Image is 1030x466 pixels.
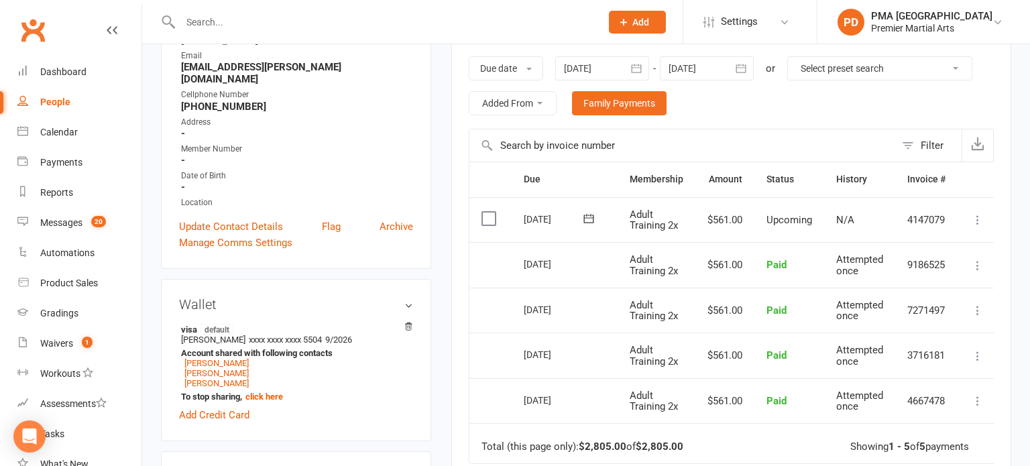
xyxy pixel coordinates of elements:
[754,162,824,196] th: Status
[871,22,992,34] div: Premier Martial Arts
[40,278,98,288] div: Product Sales
[636,441,683,453] strong: $2,805.00
[630,209,678,232] span: Adult Training 2x
[836,299,883,323] span: Attempted once
[322,219,341,235] a: Flag
[895,288,958,333] td: 7271497
[579,441,626,453] strong: $2,805.00
[512,162,618,196] th: Due
[919,441,925,453] strong: 5
[40,368,80,379] div: Workouts
[524,344,585,365] div: [DATE]
[481,441,683,453] div: Total (this page only): of
[184,378,249,388] a: [PERSON_NAME]
[181,348,406,358] strong: Account shared with following contacts
[17,268,141,298] a: Product Sales
[181,89,413,101] div: Cellphone Number
[179,235,292,251] a: Manage Comms Settings
[524,390,585,410] div: [DATE]
[836,390,883,413] span: Attempted once
[40,247,95,258] div: Automations
[524,209,585,229] div: [DATE]
[824,162,895,196] th: History
[40,127,78,137] div: Calendar
[181,127,413,139] strong: -
[630,344,678,367] span: Adult Training 2x
[181,116,413,129] div: Address
[249,335,322,345] span: xxxx xxxx xxxx 5504
[836,344,883,367] span: Attempted once
[181,324,406,335] strong: visa
[40,308,78,318] div: Gradings
[469,129,895,162] input: Search by invoice number
[17,298,141,329] a: Gradings
[766,60,775,76] div: or
[181,181,413,193] strong: -
[17,389,141,419] a: Assessments
[838,9,864,36] div: PD
[695,197,754,243] td: $561.00
[181,101,413,113] strong: [PHONE_NUMBER]
[184,368,249,378] a: [PERSON_NAME]
[630,253,678,277] span: Adult Training 2x
[895,129,962,162] button: Filter
[17,178,141,208] a: Reports
[469,91,557,115] button: Added From
[850,441,969,453] div: Showing of payments
[836,253,883,277] span: Attempted once
[721,7,758,37] span: Settings
[895,378,958,424] td: 4667478
[17,419,141,449] a: Tasks
[17,238,141,268] a: Automations
[40,97,70,107] div: People
[245,392,283,402] a: click here
[181,196,413,209] div: Location
[17,57,141,87] a: Dashboard
[695,162,754,196] th: Amount
[40,157,82,168] div: Payments
[181,61,413,85] strong: [EMAIL_ADDRESS][PERSON_NAME][DOMAIN_NAME]
[40,338,73,349] div: Waivers
[766,349,787,361] span: Paid
[695,242,754,288] td: $561.00
[181,170,413,182] div: Date of Birth
[766,395,787,407] span: Paid
[40,398,107,409] div: Assessments
[82,337,93,348] span: 1
[181,154,413,166] strong: -
[181,392,406,402] strong: To stop sharing,
[695,378,754,424] td: $561.00
[40,187,73,198] div: Reports
[325,335,352,345] span: 9/2026
[836,214,854,226] span: N/A
[766,214,812,226] span: Upcoming
[40,428,64,439] div: Tasks
[201,324,233,335] span: default
[895,162,958,196] th: Invoice #
[618,162,695,196] th: Membership
[921,137,943,154] div: Filter
[895,197,958,243] td: 4147079
[17,117,141,148] a: Calendar
[179,407,249,423] a: Add Credit Card
[40,66,87,77] div: Dashboard
[524,299,585,320] div: [DATE]
[630,390,678,413] span: Adult Training 2x
[609,11,666,34] button: Add
[179,322,413,404] li: [PERSON_NAME]
[695,333,754,378] td: $561.00
[17,87,141,117] a: People
[13,420,46,453] div: Open Intercom Messenger
[695,288,754,333] td: $561.00
[380,219,413,235] a: Archive
[766,259,787,271] span: Paid
[630,299,678,323] span: Adult Training 2x
[181,143,413,156] div: Member Number
[766,304,787,316] span: Paid
[17,148,141,178] a: Payments
[17,329,141,359] a: Waivers 1
[16,13,50,47] a: Clubworx
[895,333,958,378] td: 3716181
[632,17,649,27] span: Add
[871,10,992,22] div: PMA [GEOGRAPHIC_DATA]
